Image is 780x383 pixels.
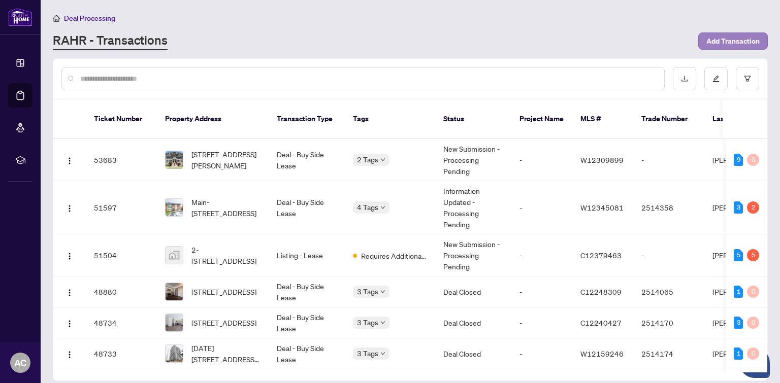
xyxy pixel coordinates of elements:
[191,286,256,297] span: [STREET_ADDRESS]
[734,317,743,329] div: 3
[61,199,78,216] button: Logo
[66,320,74,328] img: Logo
[673,67,696,90] button: download
[361,250,427,261] span: Requires Additional Docs
[269,276,345,307] td: Deal - Buy Side Lease
[269,307,345,338] td: Deal - Buy Side Lease
[14,356,26,370] span: AC
[61,247,78,263] button: Logo
[64,14,115,23] span: Deal Processing
[706,33,760,49] span: Add Transaction
[269,181,345,234] td: Deal - Buy Side Lease
[734,249,743,261] div: 5
[380,157,385,162] span: down
[357,154,378,165] span: 2 Tags
[380,289,385,294] span: down
[736,67,759,90] button: filter
[681,75,688,82] span: download
[166,199,183,216] img: thumbnail-img
[734,154,743,166] div: 9
[435,234,511,276] td: New Submission - Processing Pending
[511,99,572,139] th: Project Name
[744,75,751,82] span: filter
[86,234,157,276] td: 51504
[580,349,624,358] span: W12159246
[580,251,622,260] span: C12379463
[747,249,759,261] div: 5
[269,234,345,276] td: Listing - Lease
[580,318,622,327] span: C12240427
[747,154,759,166] div: 0
[633,139,704,181] td: -
[747,201,759,214] div: 2
[86,139,157,181] td: 53683
[86,307,157,338] td: 48734
[357,317,378,328] span: 3 Tags
[435,181,511,234] td: Information Updated - Processing Pending
[633,99,704,139] th: Trade Number
[380,205,385,210] span: down
[191,149,261,171] span: [STREET_ADDRESS][PERSON_NAME]
[61,284,78,300] button: Logo
[747,286,759,298] div: 0
[166,283,183,300] img: thumbnail-img
[191,342,261,365] span: [DATE][STREET_ADDRESS][DATE][PERSON_NAME]
[269,139,345,181] td: Deal - Buy Side Lease
[191,196,261,219] span: Main-[STREET_ADDRESS]
[357,201,378,213] span: 4 Tags
[704,67,728,90] button: edit
[86,181,157,234] td: 51597
[633,234,704,276] td: -
[66,157,74,165] img: Logo
[747,347,759,360] div: 0
[734,347,743,360] div: 1
[633,181,704,234] td: 2514358
[8,8,32,26] img: logo
[633,338,704,369] td: 2514174
[511,276,572,307] td: -
[66,204,74,213] img: Logo
[166,151,183,168] img: thumbnail-img
[580,203,624,212] span: W12345081
[269,338,345,369] td: Deal - Buy Side Lease
[269,99,345,139] th: Transaction Type
[734,201,743,214] div: 3
[157,99,269,139] th: Property Address
[357,286,378,297] span: 3 Tags
[166,345,183,362] img: thumbnail-img
[191,244,261,266] span: 2-[STREET_ADDRESS]
[734,286,743,298] div: 1
[511,234,572,276] td: -
[580,155,624,164] span: W12309899
[633,276,704,307] td: 2514065
[698,32,768,50] button: Add Transaction
[61,345,78,362] button: Logo
[511,181,572,234] td: -
[86,338,157,369] td: 48733
[435,99,511,139] th: Status
[633,307,704,338] td: 2514170
[435,139,511,181] td: New Submission - Processing Pending
[345,99,435,139] th: Tags
[66,289,74,297] img: Logo
[166,247,183,264] img: thumbnail-img
[66,252,74,260] img: Logo
[435,276,511,307] td: Deal Closed
[380,320,385,325] span: down
[357,347,378,359] span: 3 Tags
[572,99,633,139] th: MLS #
[747,317,759,329] div: 0
[511,139,572,181] td: -
[53,15,60,22] span: home
[61,152,78,168] button: Logo
[580,287,622,296] span: C12248309
[191,317,256,328] span: [STREET_ADDRESS]
[712,75,720,82] span: edit
[86,276,157,307] td: 48880
[86,99,157,139] th: Ticket Number
[511,338,572,369] td: -
[435,338,511,369] td: Deal Closed
[435,307,511,338] td: Deal Closed
[53,32,168,50] a: RAHR - Transactions
[511,307,572,338] td: -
